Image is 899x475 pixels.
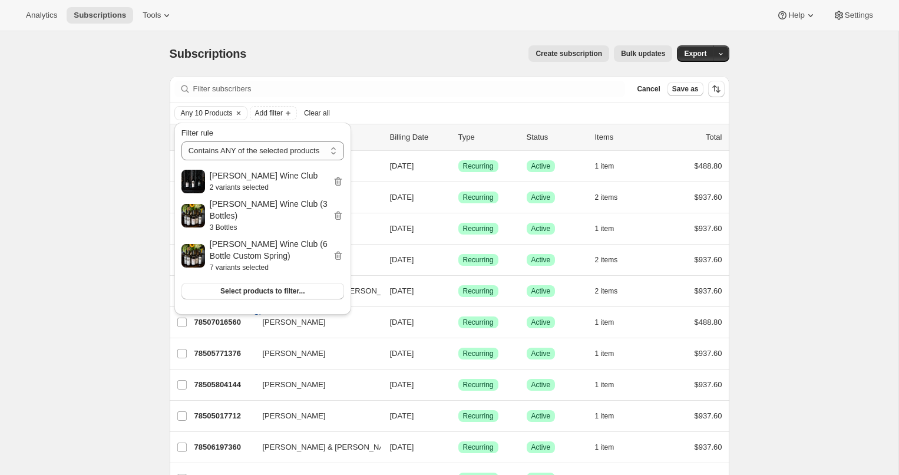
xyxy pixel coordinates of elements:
span: Subscriptions [74,11,126,20]
span: Save as [672,84,699,94]
span: $488.80 [695,318,722,326]
p: 78506197360 [194,441,253,453]
span: [DATE] [390,224,414,233]
div: 78505017712[PERSON_NAME][DATE]SuccessRecurringSuccessActive1 item$937.60 [194,408,722,424]
span: Active [531,224,551,233]
span: Recurring [463,286,494,296]
span: Create subscription [536,49,602,58]
span: [DATE] [390,411,414,420]
button: 2 items [595,283,631,299]
button: 1 item [595,408,627,424]
button: Save as [667,82,703,96]
span: [PERSON_NAME] [263,379,326,391]
p: 78505017712 [194,410,253,422]
div: Type [458,131,517,143]
p: 3 Bottles [210,222,332,233]
button: [PERSON_NAME] & [PERSON_NAME] [256,438,374,457]
span: [DATE] [390,286,414,295]
span: [DATE] [390,380,414,389]
button: Clear [233,107,244,120]
h2: [PERSON_NAME] Wine Club (3 Bottles) [210,198,332,222]
span: Recurring [463,411,494,421]
button: [PERSON_NAME] [256,407,374,425]
button: Settings [826,7,880,24]
span: [PERSON_NAME] [263,410,326,422]
button: Subscriptions [67,7,133,24]
span: Active [531,443,551,452]
span: $937.60 [695,380,722,389]
div: 78506819952[PERSON_NAME][DATE]SuccessRecurringSuccessActive1 item$937.60 [194,220,722,237]
button: Tools [135,7,180,24]
span: Active [531,255,551,265]
span: Active [531,161,551,171]
div: 78506197360[PERSON_NAME] & [PERSON_NAME][DATE]SuccessRecurringSuccessActive1 item$937.60 [194,439,722,456]
button: Cancel [632,82,665,96]
span: Active [531,318,551,327]
span: 2 items [595,193,618,202]
span: $937.60 [695,349,722,358]
span: [DATE] [390,255,414,264]
span: Settings [845,11,873,20]
span: Cancel [637,84,660,94]
h2: [PERSON_NAME] Wine Club (6 Bottle Custom Spring) [210,238,332,262]
h2: [PERSON_NAME] Wine Club [210,170,332,182]
span: $937.60 [695,411,722,420]
button: 1 item [595,158,627,174]
button: Any 10 Products [175,107,233,120]
button: Sort the results [708,81,725,97]
span: $937.60 [695,193,722,202]
img: Audrey Wine Club (6 Bottle Custom Spring) [181,244,205,268]
button: 2 items [595,252,631,268]
span: 1 item [595,443,614,452]
div: IDCustomerBilling DateTypeStatusItemsTotal [194,131,722,143]
p: Status [527,131,586,143]
span: Recurring [463,224,494,233]
span: Active [531,349,551,358]
span: Recurring [463,193,494,202]
button: Analytics [19,7,64,24]
button: [PERSON_NAME] [256,375,374,394]
span: Export [684,49,706,58]
span: Recurring [463,255,494,265]
button: 1 item [595,377,627,393]
button: 1 item [595,345,627,362]
span: [DATE] [390,318,414,326]
input: Filter subscribers [193,81,626,97]
div: 78507671920[PERSON_NAME][DATE]SuccessRecurringSuccessActive2 items$937.60 [194,252,722,268]
span: 1 item [595,224,614,233]
div: 78505443696[PERSON_NAME] and [PERSON_NAME][DATE]SuccessRecurringSuccessActive2 items$937.60 [194,283,722,299]
span: Recurring [463,318,494,327]
span: 2 items [595,286,618,296]
span: [DATE] [390,443,414,451]
button: Create subscription [528,45,609,62]
div: 78505804144[PERSON_NAME][DATE]SuccessRecurringSuccessActive1 item$937.60 [194,377,722,393]
span: Analytics [26,11,57,20]
button: [PERSON_NAME] [256,344,374,363]
span: Add filter [255,108,283,118]
span: Help [788,11,804,20]
span: [PERSON_NAME] & [PERSON_NAME] [263,441,398,453]
button: Clear all [299,106,335,120]
span: Bulk updates [621,49,665,58]
div: 78507016560[PERSON_NAME][DATE]SuccessRecurringSuccessActive1 item$488.80 [194,314,722,331]
span: 1 item [595,349,614,358]
button: Clear subscription product filter [174,308,351,326]
button: 1 item [595,314,627,331]
span: 2 items [595,255,618,265]
span: $937.60 [695,286,722,295]
span: Tools [143,11,161,20]
p: 78505804144 [194,379,253,391]
button: Add filter [250,106,297,120]
span: $488.80 [695,161,722,170]
img: Audrey Wine Club (3 Bottles) [181,204,205,227]
div: 78505771376[PERSON_NAME][DATE]SuccessRecurringSuccessActive1 item$937.60 [194,345,722,362]
span: Recurring [463,380,494,390]
img: Audrey Wine Club [181,170,205,193]
p: Billing Date [390,131,449,143]
span: [DATE] [390,161,414,170]
span: Subscriptions [170,47,247,60]
p: Total [706,131,722,143]
span: Clear all [304,108,330,118]
span: [DATE] [390,349,414,358]
span: [PERSON_NAME] [263,348,326,359]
